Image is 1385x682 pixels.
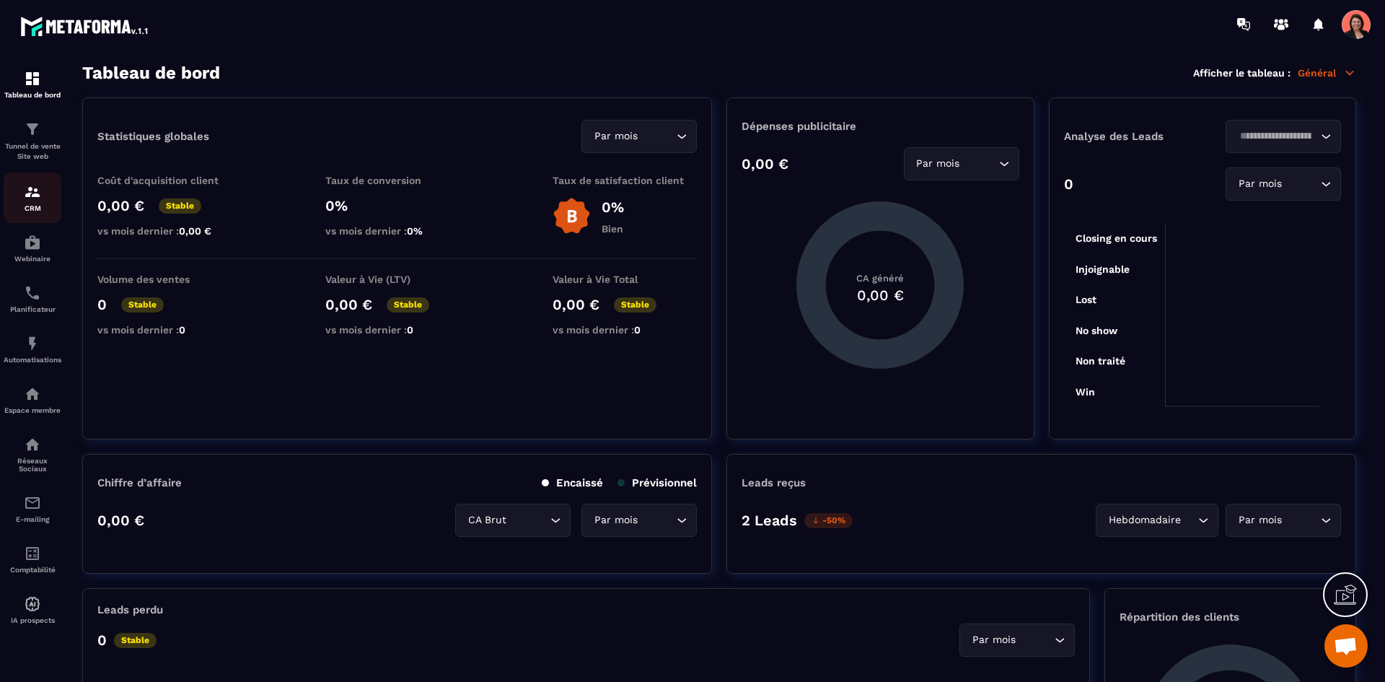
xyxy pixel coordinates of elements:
[742,476,806,489] p: Leads reçus
[641,512,673,528] input: Search for option
[553,324,697,336] p: vs mois dernier :
[1120,611,1341,624] p: Répartition des clients
[4,375,61,425] a: automationsautomationsEspace membre
[325,274,470,285] p: Valeur à Vie (LTV)
[24,234,41,251] img: automations
[4,305,61,313] p: Planificateur
[97,476,182,489] p: Chiffre d’affaire
[97,603,163,616] p: Leads perdu
[614,297,656,312] p: Stable
[4,324,61,375] a: automationsautomationsAutomatisations
[581,120,697,153] div: Search for option
[4,204,61,212] p: CRM
[602,223,624,235] p: Bien
[4,356,61,364] p: Automatisations
[97,130,209,143] p: Statistiques globales
[4,457,61,473] p: Réseaux Sociaux
[4,484,61,534] a: emailemailE-mailing
[1235,176,1285,192] span: Par mois
[1235,128,1317,144] input: Search for option
[24,183,41,201] img: formation
[1285,176,1317,192] input: Search for option
[82,63,220,83] h3: Tableau de bord
[1076,232,1157,245] tspan: Closing en cours
[24,284,41,302] img: scheduler
[325,225,470,237] p: vs mois dernier :
[4,534,61,585] a: accountantaccountantComptabilité
[804,513,853,528] p: -50%
[4,566,61,574] p: Comptabilité
[4,406,61,414] p: Espace membre
[24,595,41,613] img: automations
[407,225,423,237] span: 0%
[97,175,242,186] p: Coût d'acquisition client
[1235,512,1285,528] span: Par mois
[97,324,242,336] p: vs mois dernier :
[1076,294,1096,305] tspan: Lost
[179,225,211,237] span: 0,00 €
[4,141,61,162] p: Tunnel de vente Site web
[24,121,41,138] img: formation
[581,504,697,537] div: Search for option
[387,297,429,312] p: Stable
[591,512,641,528] span: Par mois
[24,70,41,87] img: formation
[553,197,591,235] img: b-badge-o.b3b20ee6.svg
[963,156,995,172] input: Search for option
[97,197,144,214] p: 0,00 €
[1076,355,1125,367] tspan: Non traité
[904,147,1019,180] div: Search for option
[97,296,107,313] p: 0
[1064,175,1073,193] p: 0
[24,545,41,562] img: accountant
[742,512,797,529] p: 2 Leads
[1076,386,1095,398] tspan: Win
[591,128,641,144] span: Par mois
[97,225,242,237] p: vs mois dernier :
[1285,512,1317,528] input: Search for option
[4,255,61,263] p: Webinaire
[455,504,571,537] div: Search for option
[1076,263,1130,276] tspan: Injoignable
[634,324,641,336] span: 0
[4,172,61,223] a: formationformationCRM
[4,110,61,172] a: formationformationTunnel de vente Site web
[1193,67,1291,79] p: Afficher le tableau :
[4,223,61,274] a: automationsautomationsWebinaire
[617,476,697,489] p: Prévisionnel
[1324,624,1368,668] div: Ouvrir le chat
[20,13,150,39] img: logo
[114,633,157,648] p: Stable
[465,512,509,528] span: CA Brut
[742,120,1019,133] p: Dépenses publicitaire
[509,512,547,528] input: Search for option
[1019,632,1051,648] input: Search for option
[553,296,599,313] p: 0,00 €
[542,476,603,489] p: Encaissé
[97,631,107,649] p: 0
[1064,130,1202,143] p: Analyse des Leads
[4,425,61,484] a: social-networksocial-networkRéseaux Sociaux
[1226,504,1341,537] div: Search for option
[959,624,1075,657] div: Search for option
[1226,120,1341,153] div: Search for option
[4,616,61,624] p: IA prospects
[97,274,242,285] p: Volume des ventes
[325,175,470,186] p: Taux de conversion
[24,385,41,403] img: automations
[179,324,185,336] span: 0
[325,296,372,313] p: 0,00 €
[641,128,673,144] input: Search for option
[1226,167,1341,201] div: Search for option
[97,512,144,529] p: 0,00 €
[1184,512,1195,528] input: Search for option
[969,632,1019,648] span: Par mois
[1105,512,1184,528] span: Hebdomadaire
[24,335,41,352] img: automations
[407,324,413,336] span: 0
[159,198,201,214] p: Stable
[325,197,470,214] p: 0%
[325,324,470,336] p: vs mois dernier :
[4,59,61,110] a: formationformationTableau de bord
[4,274,61,324] a: schedulerschedulerPlanificateur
